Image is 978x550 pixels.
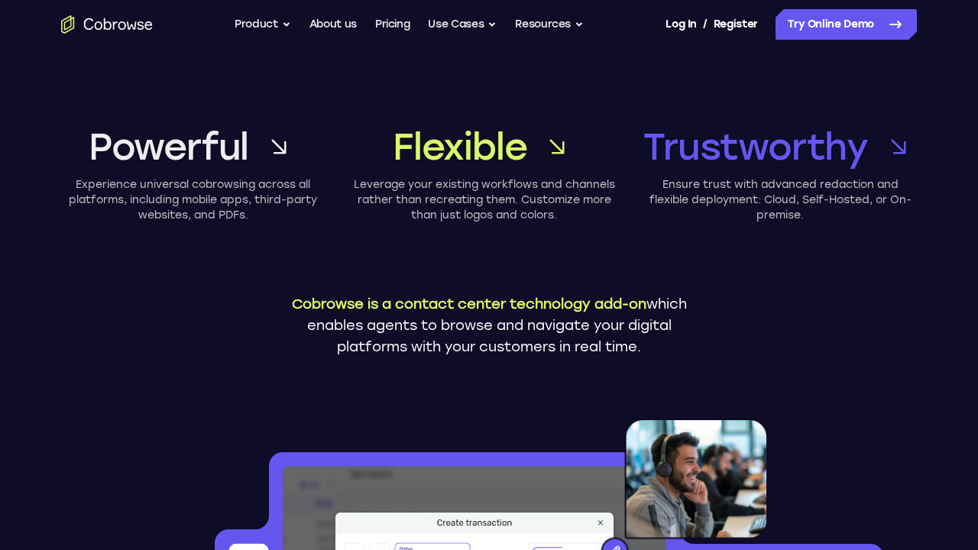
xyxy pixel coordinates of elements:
[375,9,410,40] a: Pricing
[703,15,708,34] span: /
[61,122,325,171] a: Powerful
[665,9,696,40] a: Log In
[61,177,325,223] p: Experience universal cobrowsing across all platforms, including mobile apps, third-party websites...
[279,293,699,357] p: which enables agents to browse and navigate your digital platforms with your customers in real time.
[309,9,357,40] a: About us
[352,177,616,223] p: Leverage your existing workflows and channels rather than recreating them. Customize more than ju...
[89,122,248,171] span: Powerful
[714,9,758,40] a: Register
[643,177,917,223] p: Ensure trust with advanced redaction and flexible deployment: Cloud, Self-Hosted, or On-premise.
[235,9,291,40] button: Product
[428,9,497,40] button: Use Cases
[515,9,584,40] button: Resources
[61,15,153,34] a: Go to the home page
[292,296,646,312] span: Cobrowse is a contact center technology add-on
[393,122,526,171] span: Flexible
[776,9,917,40] a: Try Online Demo
[352,122,616,171] a: Flexible
[643,122,917,171] a: Trustworthy
[643,122,868,171] span: Trustworthy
